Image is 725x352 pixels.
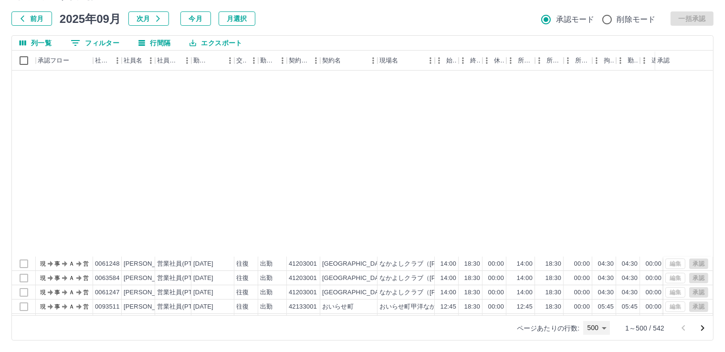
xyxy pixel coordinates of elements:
[574,302,590,311] div: 00:00
[574,259,590,269] div: 00:00
[379,51,398,71] div: 現場名
[289,302,317,311] div: 42133001
[193,302,213,311] div: [DATE]
[617,14,656,25] span: 削除モード
[378,51,435,71] div: 現場名
[657,51,670,71] div: 承認
[40,303,46,310] text: 現
[546,259,561,269] div: 18:30
[616,51,640,71] div: 勤務
[236,51,247,71] div: 交通費
[517,288,533,297] div: 14:00
[625,323,664,333] p: 1～500 / 542
[157,259,207,269] div: 営業社員(PT契約)
[131,36,178,50] button: 行間隔
[517,274,533,283] div: 14:00
[60,11,121,26] h5: 2025年09月
[157,288,207,297] div: 営業社員(PT契約)
[11,11,52,26] button: 前月
[182,36,250,50] button: エクスポート
[258,51,287,71] div: 勤務区分
[574,288,590,297] div: 00:00
[69,275,74,281] text: Ａ
[193,288,213,297] div: [DATE]
[693,319,712,338] button: 次のページへ
[646,259,662,269] div: 00:00
[124,51,142,71] div: 社員名
[157,274,207,283] div: 営業社員(PT契約)
[191,51,234,71] div: 勤務日
[464,302,480,311] div: 18:30
[83,289,89,296] text: 営
[110,53,125,68] button: メニュー
[464,274,480,283] div: 18:30
[122,51,155,71] div: 社員名
[556,14,595,25] span: 承認モード
[157,51,180,71] div: 社員区分
[598,288,614,297] div: 04:30
[379,288,507,297] div: なかよしクラブ（[PERSON_NAME]小学校）
[193,51,210,71] div: 勤務日
[441,274,456,283] div: 14:00
[622,302,638,311] div: 05:45
[157,302,207,311] div: 営業社員(PT契約)
[236,259,249,269] div: 往復
[155,51,191,71] div: 社員区分
[69,289,74,296] text: Ａ
[622,259,638,269] div: 04:30
[260,259,273,269] div: 出勤
[651,51,662,71] div: 遅刻等
[83,260,89,267] text: 営
[124,274,176,283] div: [PERSON_NAME]
[546,302,561,311] div: 18:30
[546,274,561,283] div: 18:30
[488,274,504,283] div: 00:00
[518,51,533,71] div: 所定開始
[322,274,388,283] div: [GEOGRAPHIC_DATA]
[260,302,273,311] div: 出勤
[193,259,213,269] div: [DATE]
[40,275,46,281] text: 現
[247,53,261,68] button: メニュー
[366,53,380,68] button: メニュー
[488,259,504,269] div: 00:00
[69,303,74,310] text: Ａ
[506,51,535,71] div: 所定開始
[646,288,662,297] div: 00:00
[40,289,46,296] text: 現
[517,259,533,269] div: 14:00
[180,53,194,68] button: メニュー
[379,302,480,311] div: おいらせ町甲洋なかよし児童クラブ
[275,53,290,68] button: メニュー
[646,274,662,283] div: 00:00
[322,288,388,297] div: [GEOGRAPHIC_DATA]
[54,275,60,281] text: 事
[604,51,614,71] div: 拘束
[640,51,664,71] div: 遅刻等
[193,274,213,283] div: [DATE]
[144,53,158,68] button: メニュー
[322,302,354,311] div: おいらせ町
[517,323,579,333] p: ページあたりの行数:
[322,259,388,269] div: [GEOGRAPHIC_DATA]
[180,11,211,26] button: 今月
[260,51,275,71] div: 勤務区分
[36,51,93,71] div: 承認フロー
[83,275,89,281] text: 営
[517,302,533,311] div: 12:45
[446,51,457,71] div: 始業
[124,302,176,311] div: [PERSON_NAME]
[260,274,273,283] div: 出勤
[564,51,592,71] div: 所定休憩
[289,259,317,269] div: 41203001
[598,259,614,269] div: 04:30
[124,288,176,297] div: [PERSON_NAME]
[628,51,638,71] div: 勤務
[260,288,273,297] div: 出勤
[488,288,504,297] div: 00:00
[289,274,317,283] div: 41203001
[379,274,507,283] div: なかよしクラブ（[PERSON_NAME]小学校）
[95,302,120,311] div: 0093511
[83,303,89,310] text: 営
[309,53,323,68] button: メニュー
